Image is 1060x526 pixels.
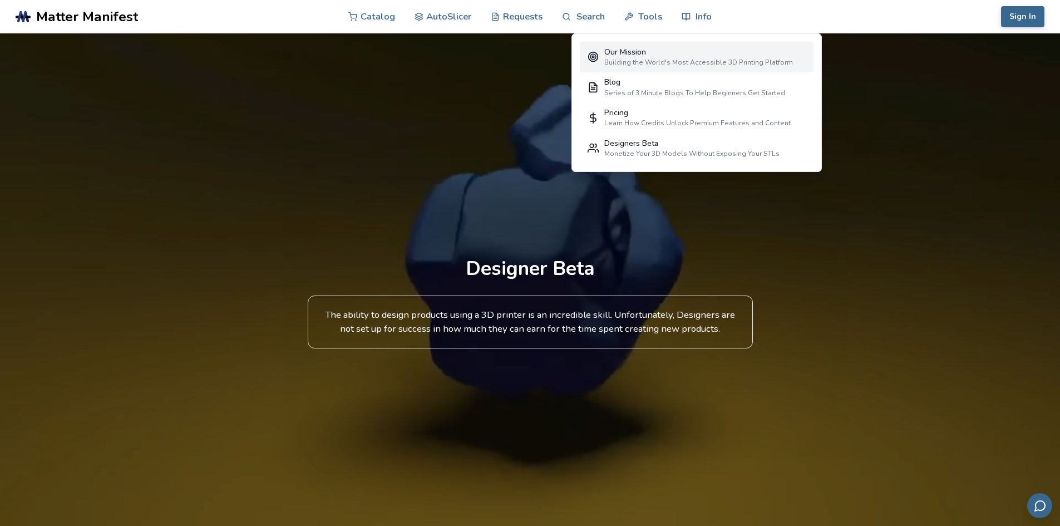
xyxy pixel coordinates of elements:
div: Designers Beta [604,139,780,148]
span: Matter Manifest [36,9,138,24]
h1: Designer Beta [466,258,595,280]
div: Our Mission [604,48,793,57]
div: Learn How Credits Unlock Premium Features and Content [604,119,791,127]
div: Monetize Your 3D Models Without Exposing Your STLs [604,150,780,158]
button: Sign In [1001,6,1044,27]
div: Blog [604,78,785,87]
a: PricingLearn How Credits Unlock Premium Features and Content [580,102,814,133]
button: Send feedback via email [1027,493,1052,518]
a: BlogSeries of 3 Minute Blogs To Help Beginners Get Started [580,72,814,103]
div: Building the World's Most Accessible 3D Printing Platform [604,58,793,66]
a: Our MissionBuilding the World's Most Accessible 3D Printing Platform [580,42,814,72]
div: Pricing [604,109,791,117]
div: The ability to design products using a 3D printer is an incredible skill. Unfortunately, Designer... [308,296,753,348]
a: Designers BetaMonetize Your 3D Models Without Exposing Your STLs [580,133,814,164]
div: Series of 3 Minute Blogs To Help Beginners Get Started [604,89,785,97]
